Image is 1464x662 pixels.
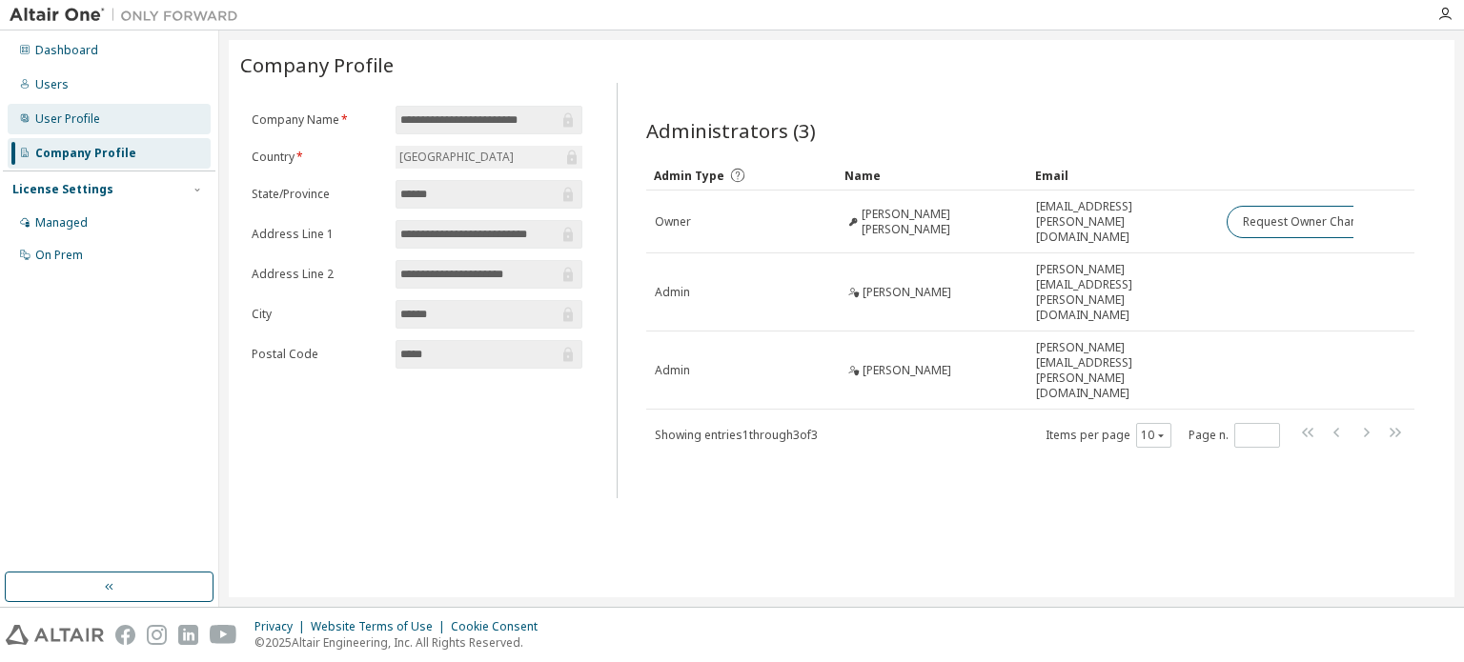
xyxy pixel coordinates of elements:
[863,285,951,300] span: [PERSON_NAME]
[35,248,83,263] div: On Prem
[210,625,237,645] img: youtube.svg
[12,182,113,197] div: License Settings
[844,160,1020,191] div: Name
[252,347,384,362] label: Postal Code
[252,187,384,202] label: State/Province
[115,625,135,645] img: facebook.svg
[35,43,98,58] div: Dashboard
[1141,428,1167,443] button: 10
[35,215,88,231] div: Managed
[252,267,384,282] label: Address Line 2
[252,150,384,165] label: Country
[654,168,724,184] span: Admin Type
[1227,206,1388,238] button: Request Owner Change
[254,619,311,634] div: Privacy
[10,6,248,25] img: Altair One
[1189,423,1280,448] span: Page n.
[6,625,104,645] img: altair_logo.svg
[35,111,100,127] div: User Profile
[240,51,394,78] span: Company Profile
[35,146,136,161] div: Company Profile
[655,363,690,378] span: Admin
[254,634,549,651] p: © 2025 Altair Engineering, Inc. All Rights Reserved.
[655,285,690,300] span: Admin
[451,619,549,634] div: Cookie Consent
[1036,262,1210,323] span: [PERSON_NAME][EMAIL_ADDRESS][PERSON_NAME][DOMAIN_NAME]
[655,214,691,230] span: Owner
[1036,199,1210,245] span: [EMAIL_ADDRESS][PERSON_NAME][DOMAIN_NAME]
[252,307,384,322] label: City
[252,227,384,242] label: Address Line 1
[311,619,451,634] div: Website Terms of Use
[1046,423,1171,448] span: Items per page
[863,363,951,378] span: [PERSON_NAME]
[35,77,69,92] div: Users
[1035,160,1210,191] div: Email
[655,427,818,443] span: Showing entries 1 through 3 of 3
[1036,340,1210,401] span: [PERSON_NAME][EMAIL_ADDRESS][PERSON_NAME][DOMAIN_NAME]
[178,625,198,645] img: linkedin.svg
[396,146,582,169] div: [GEOGRAPHIC_DATA]
[862,207,1020,237] span: [PERSON_NAME] [PERSON_NAME]
[252,112,384,128] label: Company Name
[646,117,816,144] span: Administrators (3)
[147,625,167,645] img: instagram.svg
[396,147,517,168] div: [GEOGRAPHIC_DATA]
